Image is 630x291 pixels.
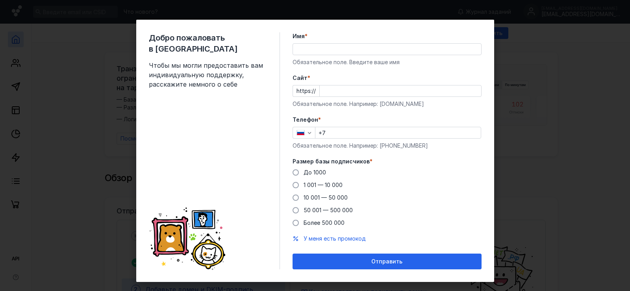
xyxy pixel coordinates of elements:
[304,219,345,226] span: Более 500 000
[293,100,482,108] div: Обязательное поле. Например: [DOMAIN_NAME]
[293,254,482,269] button: Отправить
[304,169,326,176] span: До 1000
[293,32,305,40] span: Имя
[304,207,353,213] span: 50 001 — 500 000
[304,194,348,201] span: 10 001 — 50 000
[293,158,370,165] span: Размер базы подписчиков
[293,142,482,150] div: Обязательное поле. Например: [PHONE_NUMBER]
[293,116,318,124] span: Телефон
[304,182,343,188] span: 1 001 — 10 000
[371,258,402,265] span: Отправить
[149,32,267,54] span: Добро пожаловать в [GEOGRAPHIC_DATA]
[293,58,482,66] div: Обязательное поле. Введите ваше имя
[304,235,366,243] button: У меня есть промокод
[293,74,308,82] span: Cайт
[149,61,267,89] span: Чтобы мы могли предоставить вам индивидуальную поддержку, расскажите немного о себе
